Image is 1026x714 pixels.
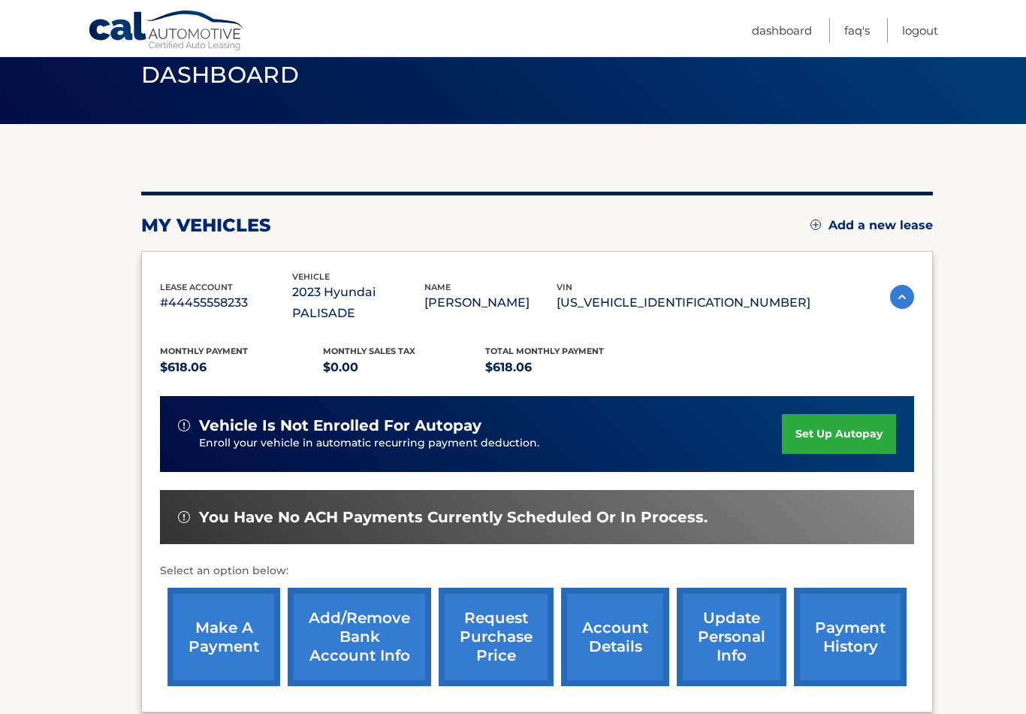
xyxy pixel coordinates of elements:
[439,588,554,686] a: request purchase price
[424,282,451,292] span: name
[485,357,648,378] p: $618.06
[677,588,786,686] a: update personal info
[557,282,572,292] span: vin
[557,292,810,313] p: [US_VEHICLE_IDENTIFICATION_NUMBER]
[160,357,323,378] p: $618.06
[292,282,424,324] p: 2023 Hyundai PALISADE
[199,435,782,452] p: Enroll your vehicle in automatic recurring payment deduction.
[782,414,896,454] a: set up autopay
[485,346,604,356] span: Total Monthly Payment
[160,292,292,313] p: #44455558233
[160,562,914,580] p: Select an option below:
[810,219,821,230] img: add.svg
[199,416,481,435] span: vehicle is not enrolled for autopay
[178,419,190,431] img: alert-white.svg
[292,271,330,282] span: vehicle
[288,588,431,686] a: Add/Remove bank account info
[141,61,299,89] span: Dashboard
[323,357,486,378] p: $0.00
[794,588,907,686] a: payment history
[141,214,271,237] h2: my vehicles
[323,346,415,356] span: Monthly sales Tax
[88,10,246,53] a: Cal Automotive
[890,285,914,309] img: accordion-active.svg
[810,218,933,233] a: Add a new lease
[160,282,233,292] span: lease account
[561,588,669,686] a: account details
[160,346,248,356] span: Monthly Payment
[844,18,870,43] a: FAQ's
[178,511,190,523] img: alert-white.svg
[167,588,280,686] a: make a payment
[902,18,938,43] a: Logout
[424,292,557,313] p: [PERSON_NAME]
[752,18,812,43] a: Dashboard
[199,508,708,527] span: You have no ACH payments currently scheduled or in process.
